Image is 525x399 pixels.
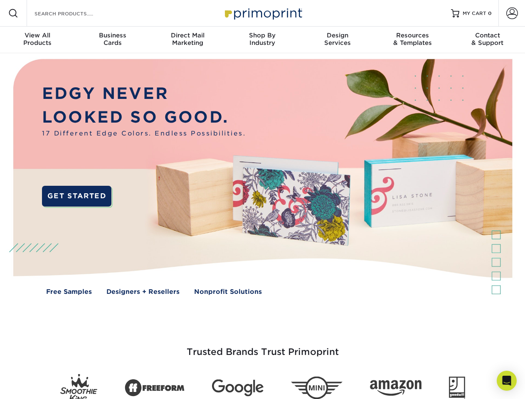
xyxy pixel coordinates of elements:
img: Google [212,379,264,397]
a: Resources& Templates [375,27,450,53]
a: Contact& Support [450,27,525,53]
span: Design [300,32,375,39]
a: Shop ByIndustry [225,27,300,53]
span: Business [75,32,150,39]
div: & Support [450,32,525,47]
a: Direct MailMarketing [150,27,225,53]
iframe: Google Customer Reviews [2,374,71,396]
div: Cards [75,32,150,47]
a: BusinessCards [75,27,150,53]
h3: Trusted Brands Trust Primoprint [20,327,506,367]
a: GET STARTED [42,186,111,207]
div: Open Intercom Messenger [497,371,517,391]
a: Free Samples [46,287,92,297]
input: SEARCH PRODUCTS..... [34,8,115,18]
span: Contact [450,32,525,39]
img: Primoprint [221,4,304,22]
a: DesignServices [300,27,375,53]
div: Marketing [150,32,225,47]
span: Shop By [225,32,300,39]
img: Goodwill [449,377,465,399]
span: 0 [488,10,492,16]
div: Industry [225,32,300,47]
img: Amazon [370,380,421,396]
p: LOOKED SO GOOD. [42,106,246,129]
p: EDGY NEVER [42,82,246,106]
div: Services [300,32,375,47]
span: Resources [375,32,450,39]
div: & Templates [375,32,450,47]
span: Direct Mail [150,32,225,39]
a: Nonprofit Solutions [194,287,262,297]
span: MY CART [463,10,486,17]
span: 17 Different Edge Colors. Endless Possibilities. [42,129,246,138]
a: Designers + Resellers [106,287,180,297]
